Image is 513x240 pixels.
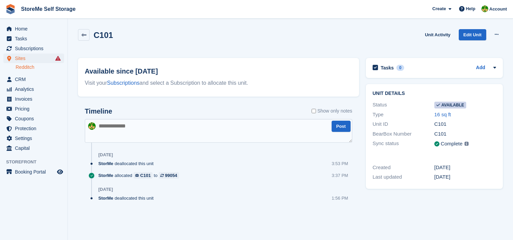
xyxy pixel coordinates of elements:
a: Redditch [16,64,64,71]
span: CRM [15,75,56,84]
span: Help [466,5,475,12]
span: Sites [15,54,56,63]
a: menu [3,54,64,63]
img: StorMe [481,5,488,12]
a: menu [3,104,64,114]
a: C101 [134,172,153,179]
h2: Available since [DATE] [85,66,352,76]
div: deallocated this unit [98,195,157,201]
div: Type [373,111,434,119]
span: Storefront [6,159,67,165]
div: Sync status [373,140,434,148]
span: Capital [15,143,56,153]
div: [DATE] [98,152,113,158]
span: StorMe [98,160,113,167]
a: menu [3,24,64,34]
div: BearBox Number [373,130,434,138]
img: stora-icon-8386f47178a22dfd0bd8f6a31ec36ba5ce8667c1dd55bd0f319d3a0aa187defe.svg [5,4,16,14]
div: Created [373,164,434,172]
span: Account [489,6,507,13]
h2: Unit details [373,91,496,96]
h2: Timeline [85,107,112,115]
div: Complete [441,140,462,148]
h2: Tasks [381,65,394,71]
div: C101 [140,172,151,179]
a: menu [3,167,64,177]
span: Create [432,5,446,12]
span: Subscriptions [15,44,56,53]
div: Last updated [373,173,434,181]
input: Show only notes [312,107,316,115]
i: Smart entry sync failures have occurred [55,56,61,61]
div: 3:37 PM [332,172,348,179]
div: 99054 [165,172,177,179]
span: StorMe [98,172,113,179]
div: deallocated this unit [98,160,157,167]
a: menu [3,124,64,133]
span: Invoices [15,94,56,104]
div: Visit your and select a Subscription to allocate this unit. [85,79,352,87]
img: StorMe [88,122,96,130]
a: StoreMe Self Storage [18,3,78,15]
a: Unit Activity [422,29,453,40]
span: Pricing [15,104,56,114]
div: 1:56 PM [332,195,348,201]
img: icon-info-grey-7440780725fd019a000dd9b08b2336e03edf1995a4989e88bcd33f0948082b44.svg [465,142,469,146]
a: menu [3,75,64,84]
button: Post [332,121,351,132]
a: menu [3,44,64,53]
a: Preview store [56,168,64,176]
a: menu [3,143,64,153]
div: [DATE] [434,173,496,181]
div: allocated to [98,172,182,179]
div: C101 [434,130,496,138]
a: menu [3,114,64,123]
div: C101 [434,120,496,128]
div: Unit ID [373,120,434,128]
a: menu [3,84,64,94]
span: Settings [15,134,56,143]
span: Analytics [15,84,56,94]
div: [DATE] [98,187,113,192]
span: Home [15,24,56,34]
span: Booking Portal [15,167,56,177]
label: Show only notes [312,107,352,115]
a: menu [3,134,64,143]
a: Edit Unit [459,29,486,40]
a: 99054 [159,172,179,179]
a: 16 sq ft [434,112,451,117]
a: Add [476,64,485,72]
div: [DATE] [434,164,496,172]
span: StorMe [98,195,113,201]
div: Status [373,101,434,109]
a: menu [3,34,64,43]
span: Available [434,102,466,108]
div: 0 [396,65,404,71]
span: Tasks [15,34,56,43]
a: menu [3,94,64,104]
span: Coupons [15,114,56,123]
div: 3:53 PM [332,160,348,167]
a: Subscriptions [107,80,140,86]
span: Protection [15,124,56,133]
h2: C101 [94,31,113,40]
